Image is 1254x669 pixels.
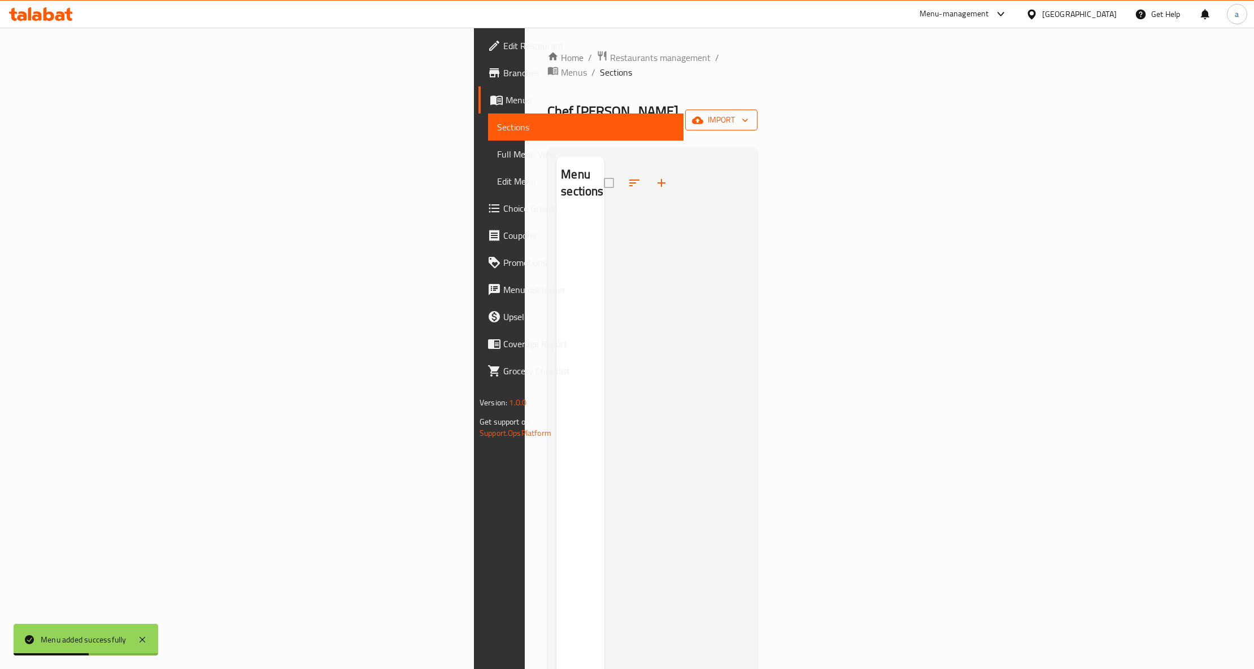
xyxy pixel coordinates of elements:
div: Menu added successfully [41,633,127,646]
a: Coupons [478,222,683,249]
span: Version: [480,395,507,410]
span: Get support on: [480,414,532,429]
span: Coupons [503,229,674,242]
span: Edit Restaurant [503,39,674,53]
div: [GEOGRAPHIC_DATA] [1042,8,1117,20]
button: import [685,110,757,130]
span: import [694,113,748,127]
span: Full Menu View [497,147,674,161]
span: Coverage Report [503,337,674,351]
a: Support.OpsPlatform [480,426,551,440]
a: Promotions [478,249,683,276]
a: Coverage Report [478,330,683,357]
a: Choice Groups [478,195,683,222]
a: Full Menu View [488,141,683,168]
a: Menus [478,86,683,113]
span: Choice Groups [503,202,674,215]
span: Branches [503,66,674,80]
a: Grocery Checklist [478,357,683,384]
span: Sections [497,120,674,134]
a: Menu disclaimer [478,276,683,303]
a: Edit Restaurant [478,32,683,59]
li: / [715,51,719,64]
span: 1.0.0 [509,395,526,410]
span: Upsell [503,310,674,323]
span: Promotions [503,256,674,269]
div: Menu-management [920,7,989,21]
span: a [1235,8,1239,20]
span: Menu disclaimer [503,283,674,296]
span: Grocery Checklist [503,364,674,378]
span: Menus [506,93,674,107]
button: Add section [648,169,675,196]
nav: Menu sections [556,210,604,219]
a: Edit Menu [488,168,683,195]
a: Upsell [478,303,683,330]
span: Edit Menu [497,174,674,188]
a: Branches [478,59,683,86]
a: Sections [488,113,683,141]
